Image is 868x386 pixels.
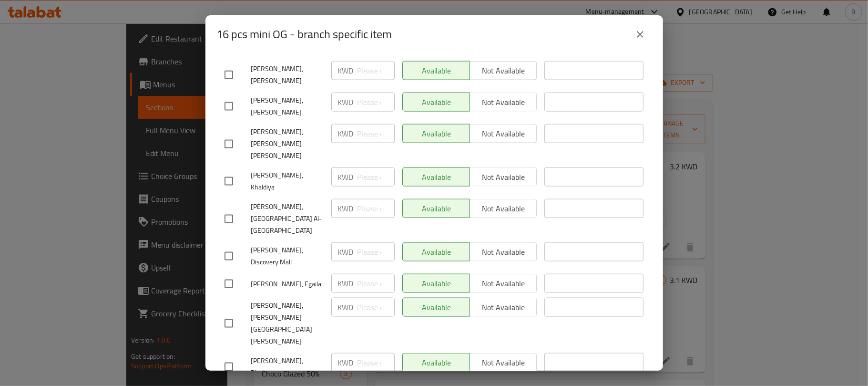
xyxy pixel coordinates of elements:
span: [PERSON_NAME], Discovery Mall [251,244,324,268]
p: KWD [338,302,354,313]
p: KWD [338,357,354,368]
p: KWD [338,246,354,258]
p: KWD [338,65,354,76]
span: [PERSON_NAME], Egaila [251,278,324,290]
input: Please enter price [357,353,395,372]
button: close [629,23,652,46]
p: KWD [338,128,354,139]
input: Please enter price [357,124,395,143]
span: [PERSON_NAME], Dhaher [251,355,324,379]
input: Please enter price [357,298,395,317]
input: Please enter price [357,61,395,80]
span: [PERSON_NAME], [GEOGRAPHIC_DATA] Al-[GEOGRAPHIC_DATA] [251,201,324,237]
h2: 16 pcs mini OG - branch specific item [217,27,392,42]
p: KWD [338,96,354,108]
p: KWD [338,278,354,289]
input: Please enter price [357,199,395,218]
span: [PERSON_NAME], [PERSON_NAME] - [GEOGRAPHIC_DATA][PERSON_NAME] [251,300,324,347]
input: Please enter price [357,93,395,112]
p: KWD [338,171,354,183]
input: Please enter price [357,167,395,187]
input: Please enter price [357,242,395,261]
span: [PERSON_NAME], [PERSON_NAME] [PERSON_NAME] [251,126,324,162]
p: KWD [338,203,354,214]
span: [PERSON_NAME], Khaldiya [251,169,324,193]
span: [PERSON_NAME], [PERSON_NAME] [251,63,324,87]
input: Please enter price [357,274,395,293]
span: [PERSON_NAME], [PERSON_NAME] [251,94,324,118]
